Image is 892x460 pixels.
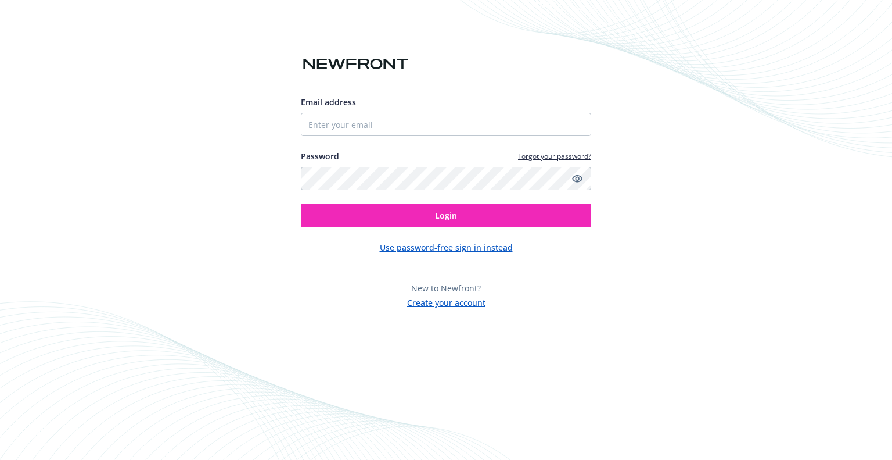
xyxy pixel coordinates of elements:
[301,150,339,162] label: Password
[380,241,513,254] button: Use password-free sign in instead
[407,294,485,309] button: Create your account
[301,113,591,136] input: Enter your email
[411,283,481,294] span: New to Newfront?
[570,172,584,186] a: Show password
[301,97,356,108] span: Email address
[301,54,411,74] img: Newfront logo
[301,167,591,190] input: Enter your password
[435,210,457,221] span: Login
[301,204,591,227] button: Login
[518,151,591,161] a: Forgot your password?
